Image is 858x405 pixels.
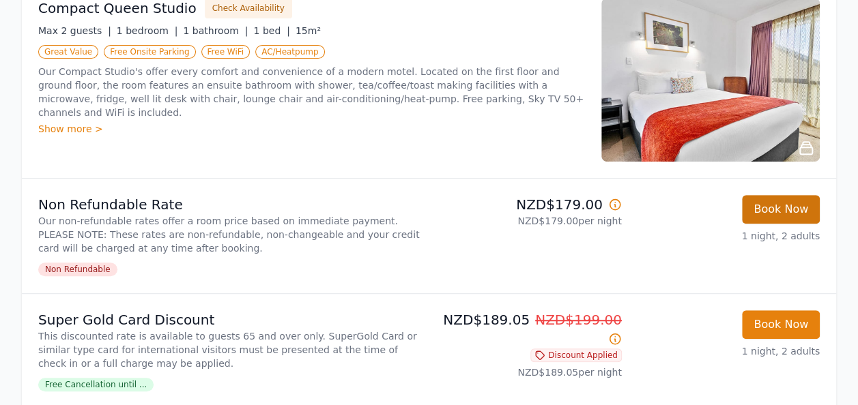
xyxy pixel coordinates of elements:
p: This discounted rate is available to guests 65 and over only. SuperGold Card or similar type card... [38,329,424,370]
span: Non Refundable [38,262,117,276]
span: Free Onsite Parking [104,45,195,59]
p: NZD$179.00 [435,195,622,214]
p: NZD$179.00 per night [435,214,622,228]
p: Our Compact Studio's offer every comfort and convenience of a modern motel. Located on the first ... [38,65,585,119]
span: Max 2 guests | [38,25,111,36]
p: Our non-refundable rates offer a room price based on immediate payment. PLEASE NOTE: These rates ... [38,214,424,255]
span: NZD$199.00 [535,312,622,328]
span: 1 bathroom | [183,25,248,36]
span: AC/Heatpump [255,45,324,59]
p: NZD$189.05 [435,310,622,348]
span: Free Cancellation until ... [38,378,154,391]
p: 1 night, 2 adults [633,344,820,358]
div: Show more > [38,122,585,136]
span: Free WiFi [201,45,251,59]
span: 15m² [296,25,321,36]
span: Great Value [38,45,98,59]
p: Super Gold Card Discount [38,310,424,329]
span: Discount Applied [530,348,622,362]
span: 1 bed | [253,25,289,36]
button: Book Now [742,310,820,339]
p: 1 night, 2 adults [633,229,820,243]
span: 1 bedroom | [117,25,178,36]
button: Book Now [742,195,820,224]
p: NZD$189.05 per night [435,365,622,379]
p: Non Refundable Rate [38,195,424,214]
